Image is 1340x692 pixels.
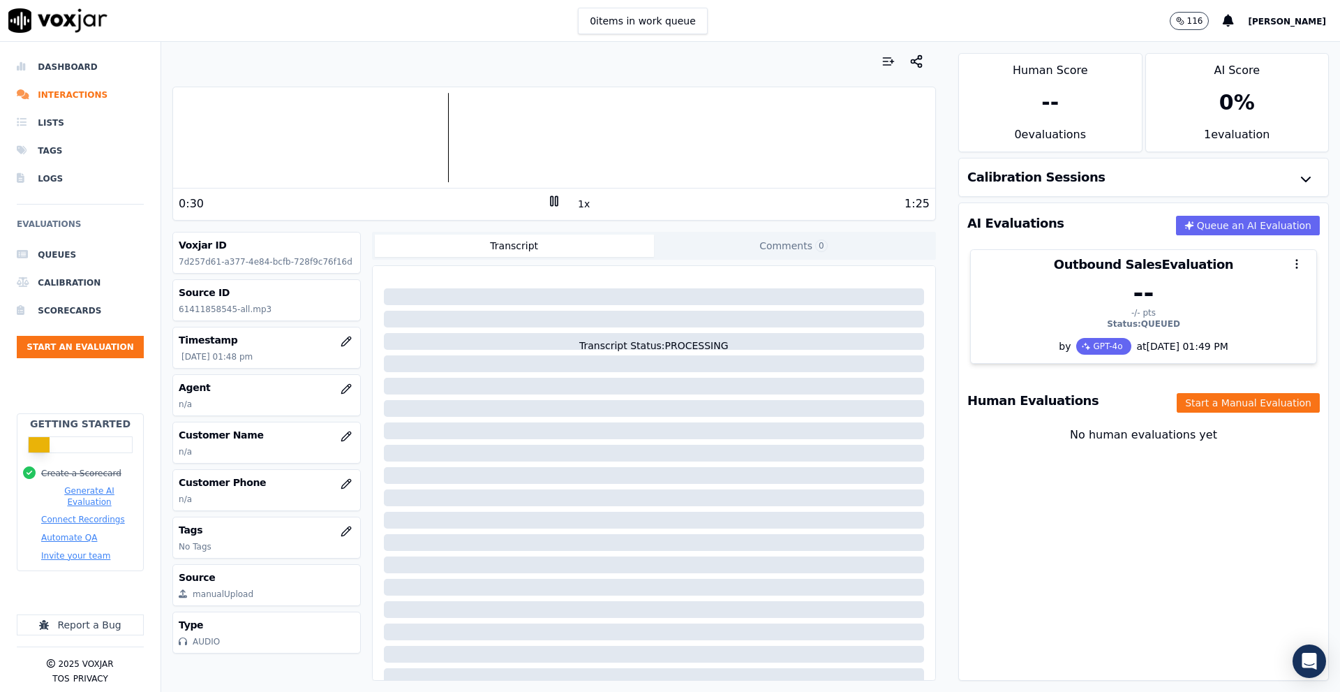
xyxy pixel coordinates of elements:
div: GPT-4o [1076,338,1131,355]
div: manualUpload [193,589,253,600]
a: Interactions [17,81,144,109]
button: Invite your team [41,550,110,561]
div: Transcript Status: PROCESSING [378,272,930,353]
button: Automate QA [41,532,97,543]
button: TOS [52,673,69,684]
div: 0:30 [179,196,204,212]
button: Comments [654,235,933,257]
h3: Customer Name [179,428,354,442]
div: No human evaluations yet [970,427,1317,477]
div: 1:25 [904,196,930,212]
button: 1x [575,194,593,214]
p: 61411858545-all.mp3 [179,304,354,315]
button: Start an Evaluation [17,336,144,358]
h3: Timestamp [179,333,354,347]
div: -- [1041,90,1059,115]
div: at [DATE] 01:49 PM [1131,339,1228,353]
h6: Evaluations [17,216,144,241]
button: Generate AI Evaluation [41,485,137,508]
p: 2025 Voxjar [58,658,113,670]
span: 0 [815,240,828,252]
button: Start a Manual Evaluation [1177,393,1320,413]
p: n/a [179,446,354,457]
h3: Type [179,618,354,632]
div: Human Score [959,54,1141,79]
div: 0 evaluation s [959,126,1141,152]
h3: Voxjar ID [179,238,354,252]
h3: Customer Phone [179,476,354,489]
button: Privacy [73,673,108,684]
div: 1 evaluation [1146,126,1328,152]
h3: Source ID [179,286,354,300]
a: Calibration [17,269,144,297]
button: Connect Recordings [41,514,125,525]
p: 7d257d61-a377-4e84-bcfb-728f9c76f16d [179,256,354,267]
button: 116 [1170,12,1209,30]
p: No Tags [179,541,354,552]
div: AUDIO [193,636,220,647]
div: -- [979,279,1308,307]
a: Tags [17,137,144,165]
div: Status: QUEUED [979,318,1308,330]
p: n/a [179,399,354,410]
a: Lists [17,109,144,137]
a: Scorecards [17,297,144,325]
p: 116 [1187,15,1203,27]
div: 0 % [1219,90,1255,115]
h2: Getting Started [30,417,131,431]
div: AI Score [1146,54,1328,79]
button: Create a Scorecard [41,468,121,479]
img: voxjar logo [8,8,107,33]
h3: Human Evaluations [967,395,1099,407]
a: Logs [17,165,144,193]
div: -/- pts [979,307,1308,318]
h3: Source [179,570,354,584]
p: n/a [179,494,354,505]
span: [PERSON_NAME] [1248,17,1326,27]
button: Report a Bug [17,614,144,635]
button: Queue an AI Evaluation [1176,216,1320,235]
button: [PERSON_NAME] [1248,13,1340,29]
h3: Tags [179,523,354,537]
p: [DATE] 01:48 pm [181,351,354,362]
a: Queues [17,241,144,269]
div: by [971,338,1316,363]
h3: Agent [179,381,354,395]
a: Dashboard [17,53,144,81]
button: 116 [1170,12,1223,30]
h3: AI Evaluations [967,217,1064,230]
button: Transcript [375,235,654,257]
div: Open Intercom Messenger [1293,645,1326,678]
h3: Calibration Sessions [967,171,1105,184]
button: 0items in work queue [578,8,708,34]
